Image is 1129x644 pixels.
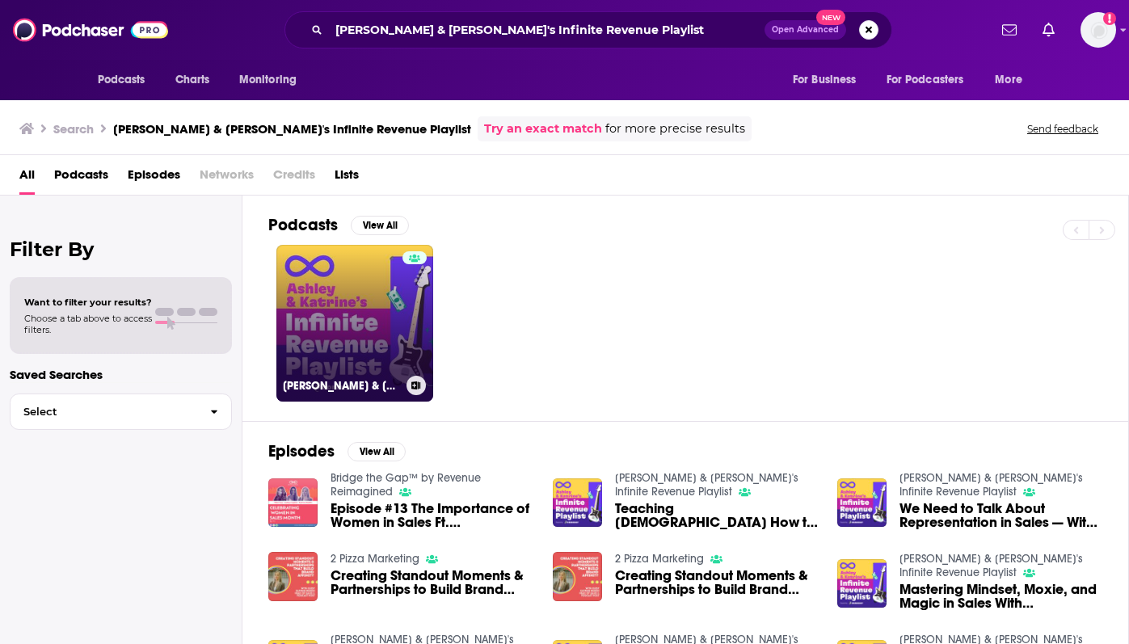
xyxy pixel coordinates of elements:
[10,367,232,382] p: Saved Searches
[239,69,297,91] span: Monitoring
[175,69,210,91] span: Charts
[1036,16,1061,44] a: Show notifications dropdown
[781,65,877,95] button: open menu
[615,552,704,566] a: 2 Pizza Marketing
[331,552,419,566] a: 2 Pizza Marketing
[329,17,765,43] input: Search podcasts, credits, & more...
[268,478,318,528] img: Episode #13 The Importance of Women in Sales Ft. Nikki Ivey, Ashley Coghill, & Katrine Reddin
[1103,12,1116,25] svg: Add a profile image
[98,69,145,91] span: Podcasts
[615,502,818,529] a: Teaching Ladies How to Get Paid (& other things) With Ashley Louise
[765,20,846,40] button: Open AdvancedNew
[228,65,318,95] button: open menu
[11,406,197,417] span: Select
[24,313,152,335] span: Choose a tab above to access filters.
[24,297,152,308] span: Want to filter your results?
[273,162,315,195] span: Credits
[128,162,180,195] a: Episodes
[615,569,818,596] a: Creating Standout Moments & Partnerships to Build Brand Affinity with Katrine Reddin (Commsor)
[887,69,964,91] span: For Podcasters
[10,238,232,261] h2: Filter By
[1081,12,1116,48] span: Logged in as yonahlieberman
[984,65,1043,95] button: open menu
[268,215,409,235] a: PodcastsView All
[553,478,602,528] img: Teaching Ladies How to Get Paid (& other things) With Ashley Louise
[53,121,94,137] h3: Search
[268,441,335,461] h2: Episodes
[615,502,818,529] span: Teaching [DEMOGRAPHIC_DATA] How to Get Paid (& other things) With [PERSON_NAME]
[899,502,1102,529] a: We Need to Talk About Representation in Sales — With Ashley Zagst
[605,120,745,138] span: for more precise results
[899,502,1102,529] span: We Need to Talk About Representation in Sales — With [PERSON_NAME]
[1081,12,1116,48] img: User Profile
[772,26,839,34] span: Open Advanced
[348,442,406,461] button: View All
[615,471,798,499] a: Ashley & Katrine's Infinite Revenue Playlist
[1081,12,1116,48] button: Show profile menu
[484,120,602,138] a: Try an exact match
[899,583,1102,610] span: Mastering Mindset, Moxie, and Magic in Sales With [PERSON_NAME]
[284,11,892,48] div: Search podcasts, credits, & more...
[19,162,35,195] a: All
[899,471,1083,499] a: Ashley & Katrine's Infinite Revenue Playlist
[331,471,481,499] a: Bridge the Gap™ by Revenue Reimagined
[793,69,857,91] span: For Business
[335,162,359,195] a: Lists
[351,216,409,235] button: View All
[165,65,220,95] a: Charts
[876,65,988,95] button: open menu
[553,552,602,601] img: Creating Standout Moments & Partnerships to Build Brand Affinity with Katrine Reddin (Commsor)
[995,69,1022,91] span: More
[10,394,232,430] button: Select
[86,65,166,95] button: open menu
[268,215,338,235] h2: Podcasts
[899,552,1083,579] a: Ashley & Katrine's Infinite Revenue Playlist
[113,121,471,137] h3: [PERSON_NAME] & [PERSON_NAME]'s Infinite Revenue Playlist
[283,379,400,393] h3: [PERSON_NAME] & [PERSON_NAME]'s Infinite Revenue Playlist
[276,245,433,402] a: [PERSON_NAME] & [PERSON_NAME]'s Infinite Revenue Playlist
[331,569,533,596] span: Creating Standout Moments & Partnerships to Build Brand Affinity with [PERSON_NAME] (Commsor)
[268,552,318,601] img: Creating Standout Moments & Partnerships to Build Brand Affinity with Katrine Reddin (Commsor)
[615,569,818,596] span: Creating Standout Moments & Partnerships to Build Brand Affinity with [PERSON_NAME] (Commsor)
[837,478,887,528] img: We Need to Talk About Representation in Sales — With Ashley Zagst
[13,15,168,45] img: Podchaser - Follow, Share and Rate Podcasts
[268,441,406,461] a: EpisodesView All
[816,10,845,25] span: New
[996,16,1023,44] a: Show notifications dropdown
[331,569,533,596] a: Creating Standout Moments & Partnerships to Build Brand Affinity with Katrine Reddin (Commsor)
[837,559,887,608] img: Mastering Mindset, Moxie, and Magic in Sales With Nikki Ivey
[200,162,254,195] span: Networks
[899,583,1102,610] a: Mastering Mindset, Moxie, and Magic in Sales With Nikki Ivey
[331,502,533,529] a: Episode #13 The Importance of Women in Sales Ft. Nikki Ivey, Ashley Coghill, & Katrine Reddin
[1022,122,1103,136] button: Send feedback
[54,162,108,195] a: Podcasts
[331,502,533,529] span: Episode #13 The Importance of Women in Sales Ft. [PERSON_NAME], [PERSON_NAME], & [PERSON_NAME]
